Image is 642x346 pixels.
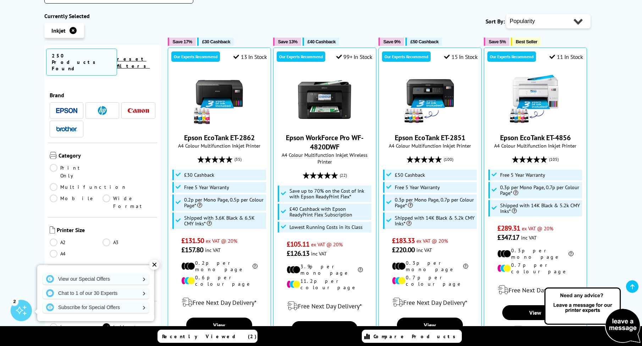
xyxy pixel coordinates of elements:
span: inc VAT [416,247,432,253]
img: Open Live Chat window [543,286,642,345]
span: ex VAT @ 20% [206,237,237,244]
a: View [502,305,568,320]
a: A3 [103,238,155,246]
a: View [186,318,252,333]
a: Laser [50,323,103,331]
a: Epson EcoTank ET-2851 [395,133,465,142]
span: 0.3p per Mono Page, 0.7p per Colour Page* [395,197,475,208]
span: Category [59,152,155,160]
span: £30 Cashback [202,39,230,44]
a: Epson WorkForce Pro WF-4820DWF [298,120,351,127]
button: £50 Cashback [405,38,442,46]
a: Epson EcoTank ET-4856 [509,120,562,127]
a: Epson EcoTank ET-4856 [500,133,571,142]
span: £30 Cashback [184,172,214,178]
a: Epson [56,106,77,115]
a: Epson EcoTank ET-2862 [193,120,246,127]
span: 250 Products Found [46,49,117,76]
label: Add to Compare [514,325,558,333]
div: modal_delivery [172,292,267,312]
span: Brand [50,92,155,99]
span: £131.50 [181,236,204,245]
span: (35) [234,153,242,166]
span: 0.3p per Mono Page, 0.7p per Colour Page* [500,185,580,196]
button: Save 9% [378,38,404,46]
span: £40 Cashback with Epson ReadyPrint Flex Subscription [289,206,370,218]
a: reset filters [117,56,150,69]
img: Epson WorkForce Pro WF-4820DWF [298,73,351,126]
a: View [292,321,358,336]
div: Our Experts Recommend [171,51,220,62]
a: A4 [50,250,103,258]
li: 0.7p per colour page [497,262,574,275]
li: 0.2p per mono page [181,260,258,273]
span: Save up to 70% on the Cost of Ink with Epson ReadyPrint Flex* [289,188,370,199]
span: £183.33 [392,236,415,245]
div: 13 In Stock [233,53,267,60]
a: Multifunction [50,183,127,191]
a: Recently Viewed (2) [157,330,258,343]
img: Category [50,152,57,159]
span: A4 Colour Multifunction Inkjet Wireless Printer [277,152,372,165]
a: Epson EcoTank ET-2862 [184,133,255,142]
div: Currently Selected [44,12,161,20]
div: 2 [11,297,18,305]
span: £126.13 [287,249,310,258]
img: Epson EcoTank ET-2862 [193,73,246,126]
img: Epson [56,108,77,113]
li: 0.3p per mono page [392,260,468,273]
a: View our Special Offers [43,273,149,285]
span: ex VAT @ 20% [416,237,448,244]
img: Brother [56,126,77,131]
span: Save 9% [383,39,400,44]
a: A2 [50,238,103,246]
span: £40 Cashback [308,39,336,44]
span: inc VAT [521,234,537,241]
div: modal_delivery [382,292,478,312]
a: Subscribe for Special Offers [43,302,149,313]
span: Printer Size [57,226,155,235]
li: 0.6p per colour page [181,274,258,287]
li: 11.2p per colour page [287,278,363,291]
button: Save 5% [484,38,509,46]
span: ex VAT @ 20% [311,241,343,248]
span: ex VAT @ 20% [522,225,553,232]
span: Inkjet [51,27,66,34]
li: 0.7p per colour page [392,274,468,287]
button: Save 13% [273,38,301,46]
div: Our Experts Recommend [487,51,536,62]
span: Save 5% [489,39,506,44]
a: Wide Format [103,194,155,210]
li: 3.9p per mono page [287,263,363,276]
span: A4 Colour Multifunction Inkjet Printer [172,142,267,149]
span: £157.80 [181,245,204,254]
span: inc VAT [311,250,327,257]
span: 0.2p per Mono Page, 0.5p per Colour Page* [184,197,264,208]
span: £50 Cashback [410,39,438,44]
img: Epson EcoTank ET-4856 [509,73,562,126]
a: Mobile [50,194,103,210]
div: ✕ [149,260,159,270]
span: Free 5 Year Warranty [395,185,440,190]
a: Inkjet [103,323,155,331]
button: Best Seller [511,38,541,46]
button: £40 Cashback [303,38,339,46]
span: £347.17 [497,233,520,242]
span: Compare Products [373,333,459,340]
span: Save 17% [173,39,192,44]
span: £289.31 [497,224,520,233]
span: inc VAT [205,247,221,253]
span: £220.00 [392,245,415,254]
span: Shipped with 14K Black & 5.2k CMY Inks* [500,203,580,214]
a: Chat to 1 of our 30 Experts [43,287,149,299]
a: Epson EcoTank ET-2851 [403,120,456,127]
a: Brother [56,125,77,133]
span: A4 Colour Multifunction Inkjet Printer [382,142,478,149]
a: Canon [128,106,149,115]
span: Lowest Running Costs in its Class [289,224,362,230]
div: Our Experts Recommend [382,51,431,62]
span: Sort By: [486,18,505,25]
span: (22) [340,169,347,182]
span: Save 13% [278,39,298,44]
span: Shipped with 3.6K Black & 6.5K CMY Inks* [184,215,264,226]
